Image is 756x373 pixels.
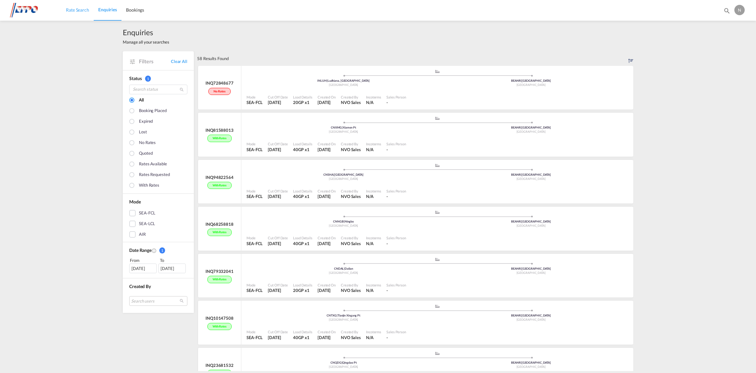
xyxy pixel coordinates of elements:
[139,140,156,147] div: No rates
[318,147,331,152] span: [DATE]
[208,88,230,95] div: No rates
[129,85,187,94] input: Search status
[386,283,406,287] div: Sales Person
[129,284,151,289] span: Created By
[139,221,155,227] div: SEA-LCL
[129,247,152,253] span: Date Range
[344,267,345,270] span: |
[98,7,117,12] span: Enquiries
[521,314,522,317] span: |
[386,100,388,105] span: -
[197,113,633,160] div: INQ81588013With rates assets/icons/custom/ship-fill.svgassets/icons/custom/roll-o-plane.svgOrigin...
[511,79,551,82] span: BEANR [GEOGRAPHIC_DATA]
[129,221,187,227] md-checkbox: SEA-LCL
[434,164,441,167] md-icon: assets/icons/custom/ship-fill.svg
[318,147,336,152] div: 14 Aug 2025
[129,257,187,273] span: From To [DATE][DATE]
[341,141,361,146] div: Created By
[197,254,633,301] div: INQ79332041With rates assets/icons/custom/ship-fill.svgassets/icons/custom/roll-o-plane.svgOrigin...
[197,207,633,254] div: INQ68258818With rates assets/icons/custom/ship-fill.svgassets/icons/custom/roll-o-plane.svgOrigin...
[386,141,406,146] div: Sales Person
[334,267,353,270] span: CNDAL Dalian
[329,318,358,321] span: [GEOGRAPHIC_DATA]
[521,361,522,364] span: |
[386,147,388,152] span: -
[293,99,312,105] div: 20GP x 1
[197,51,228,66] div: 58 Results Found
[129,210,187,216] md-checkbox: SEA-FCL
[318,287,336,293] div: 13 Aug 2025
[126,7,144,13] span: Bookings
[268,194,281,199] span: [DATE]
[139,118,153,125] div: Expired
[207,323,232,330] div: With rates
[511,173,551,176] span: BEANR [GEOGRAPHIC_DATA]
[318,141,336,146] div: Created On
[341,288,361,293] span: NVO Sales
[341,335,361,340] div: NVO Sales
[434,352,441,355] md-icon: assets/icons/custom/ship-fill.svg
[323,173,363,176] span: CNSHA [GEOGRAPHIC_DATA]
[293,141,312,146] div: Load Details
[318,95,336,99] div: Created On
[247,99,263,105] div: SEA-FCL
[123,27,169,37] span: Enquiries
[341,329,361,334] div: Created By
[123,39,169,45] span: Manage all your searches
[207,135,232,142] div: With rates
[268,241,288,246] div: 13 Aug 2025
[129,257,158,264] div: From
[521,267,522,270] span: |
[318,235,336,240] div: Created On
[386,235,406,240] div: Sales Person
[434,70,441,73] md-icon: assets/icons/custom/ship-fill.svg
[317,79,370,82] span: INLUH Ludhiana, [GEOGRAPHIC_DATA]
[341,194,361,199] span: NVO Sales
[366,147,373,152] div: N/A
[329,224,358,227] span: [GEOGRAPHIC_DATA]
[434,305,441,308] md-icon: assets/icons/custom/ship-fill.svg
[318,193,336,199] div: 14 Aug 2025
[247,283,263,287] div: Mode
[517,177,546,181] span: [GEOGRAPHIC_DATA]
[329,365,358,368] span: [GEOGRAPHIC_DATA]
[521,220,522,223] span: |
[293,235,312,240] div: Load Details
[179,87,184,92] md-icon: icon-magnify
[344,220,345,223] span: |
[205,80,234,86] div: INQ72848677
[247,335,263,340] div: SEA-FCL
[139,210,155,216] div: SEA-FCL
[386,189,406,193] div: Sales Person
[511,126,551,129] span: BEANR [GEOGRAPHIC_DATA]
[268,235,288,240] div: Cut Off Date
[341,235,361,240] div: Created By
[318,283,336,287] div: Created On
[293,147,312,152] div: 40GP x 1
[628,51,633,66] div: Sort by: Created on
[247,147,263,152] div: SEA-FCL
[205,268,234,274] div: INQ79332041
[366,193,373,199] div: N/A
[341,100,361,105] span: NVO Sales
[386,288,388,293] span: -
[517,83,546,87] span: [GEOGRAPHIC_DATA]
[318,189,336,193] div: Created On
[318,194,331,199] span: [DATE]
[318,241,336,246] div: 13 Aug 2025
[197,301,633,348] div: INQ10147508With rates assets/icons/custom/ship-fill.svgassets/icons/custom/roll-o-plane.svgOrigin...
[129,76,142,81] span: Status
[268,147,288,152] div: 14 Aug 2025
[129,199,141,204] span: Mode
[318,335,331,340] span: [DATE]
[145,76,151,82] span: 1
[366,287,373,293] div: N/A
[139,182,159,189] div: With rates
[268,193,288,199] div: 14 Aug 2025
[268,95,288,99] div: Cut Off Date
[268,189,288,193] div: Cut Off Date
[517,271,546,275] span: [GEOGRAPHIC_DATA]
[207,276,232,283] div: With rates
